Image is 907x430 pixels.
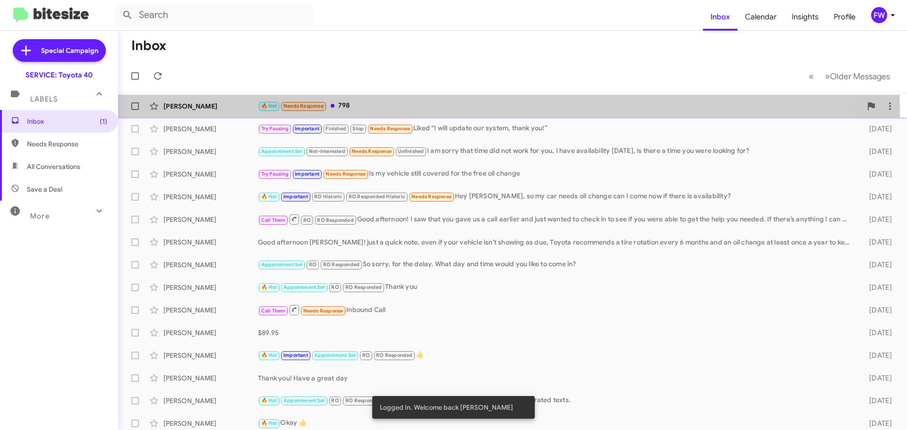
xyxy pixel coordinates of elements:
div: Is my vehicle still covered for the free oil change [258,169,854,179]
span: Older Messages [830,71,890,82]
span: 🔥 Hot [261,420,277,426]
div: I do see that. Please disregard the system generated texts. [258,395,854,406]
div: So sorry, for the delay. What day and time would you like to come in? [258,259,854,270]
div: FW [871,7,887,23]
div: $89.95 [258,328,854,337]
span: Inbox [27,117,107,126]
nav: Page navigation example [804,67,896,86]
span: Important [283,194,308,200]
div: Hey [PERSON_NAME], so my car needs oil change can I come now if there is availability? [258,191,854,202]
div: [PERSON_NAME] [163,283,258,292]
span: RO Responded [345,397,382,404]
span: Needs Response [283,103,324,109]
a: Calendar [737,3,784,31]
div: [DATE] [854,396,899,405]
span: RO Responded [345,284,382,290]
span: Appointment Set [283,397,325,404]
button: Previous [803,67,820,86]
span: Save a Deal [27,185,62,194]
span: RO [303,217,311,223]
span: Not-Interested [309,148,345,154]
div: [DATE] [854,260,899,270]
a: Insights [784,3,826,31]
span: Needs Response [303,308,343,314]
span: RO [362,352,370,358]
span: Call Them [261,217,286,223]
div: 👍 [258,350,854,361]
span: Appointment Set [283,284,325,290]
span: (1) [100,117,107,126]
div: [DATE] [854,192,899,202]
span: Important [295,171,319,177]
span: Important [283,352,308,358]
div: [PERSON_NAME] [163,351,258,360]
div: [PERSON_NAME] [163,260,258,270]
div: [PERSON_NAME] [163,373,258,383]
a: Special Campaign [13,39,106,62]
div: Okay 👍 [258,418,854,429]
div: Good afternoon [PERSON_NAME]! just a quick note, even if your vehicle isn’t showing as due, Toyot... [258,237,854,247]
span: Unfinished [398,148,424,154]
div: [DATE] [854,124,899,134]
span: Stop [352,126,364,132]
div: Thank you [258,282,854,293]
div: [DATE] [854,215,899,224]
div: [DATE] [854,283,899,292]
span: » [825,70,830,82]
span: 🔥 Hot [261,194,277,200]
span: Needs Response [370,126,410,132]
span: RO Responded [376,352,412,358]
div: [DATE] [854,328,899,337]
span: Needs Response [27,139,107,149]
span: All Conversations [27,162,80,171]
div: [DATE] [854,237,899,247]
span: RO Responded Historic [349,194,405,200]
span: Needs Response [325,171,366,177]
span: 🔥 Hot [261,103,277,109]
div: Good afternoon! I saw that you gave us a call earlier and just wanted to check in to see if you w... [258,213,854,225]
span: Try Pausing [261,126,289,132]
div: [DATE] [854,373,899,383]
div: I am sorry that time did not work for you, I have availability [DATE], is there a time you were l... [258,146,854,157]
span: More [30,212,50,220]
a: Profile [826,3,863,31]
span: RO Historic [314,194,342,200]
div: [PERSON_NAME] [163,215,258,224]
div: [PERSON_NAME] [163,192,258,202]
div: [PERSON_NAME] [163,419,258,428]
span: Special Campaign [41,46,98,55]
div: [PERSON_NAME] [163,124,258,134]
span: Needs Response [351,148,392,154]
span: RO [309,261,317,268]
div: [PERSON_NAME] [163,305,258,315]
h1: Inbox [131,38,166,53]
span: RO Responded [323,261,359,268]
span: Needs Response [411,194,452,200]
button: FW [863,7,897,23]
div: [DATE] [854,305,899,315]
span: Try Pausing [261,171,289,177]
div: Liked “I will update our system, thank you!” [258,123,854,134]
div: [DATE] [854,169,899,179]
span: RO [331,284,339,290]
span: Appointment Set [261,261,303,268]
div: Thank you! Have a great day [258,373,854,383]
span: Appointment Set [314,352,356,358]
div: Inbound Call [258,304,854,316]
div: [DATE] [854,419,899,428]
div: [PERSON_NAME] [163,237,258,247]
div: [PERSON_NAME] [163,169,258,179]
span: Finished [325,126,346,132]
span: Logged In. Welcome back [PERSON_NAME] [380,403,513,412]
div: 798 [258,101,862,111]
span: 🔥 Hot [261,397,277,404]
span: « [809,70,814,82]
input: Search [114,4,313,26]
span: RO Responded [317,217,353,223]
span: Call Them [261,308,286,314]
div: [PERSON_NAME] [163,328,258,337]
a: Inbox [703,3,737,31]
